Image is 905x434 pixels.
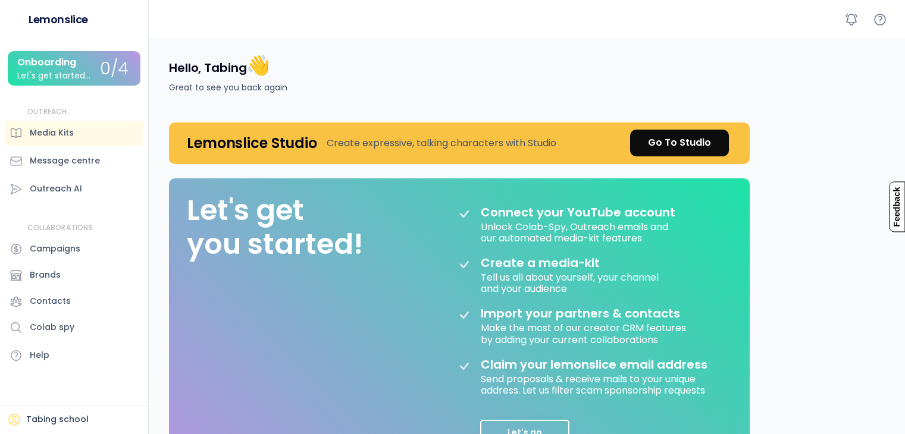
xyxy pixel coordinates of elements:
div: Message centre [30,155,100,167]
img: Lemonslice [10,12,24,26]
h4: Lemonslice Studio [187,134,317,152]
div: Create a media-kit [481,256,630,270]
div: Tabing school [26,414,89,426]
div: Connect your YouTube account [481,205,675,219]
div: Tell us all about yourself, your channel and your audience [481,270,661,294]
div: Help [30,349,49,361]
div: Send proposals & receive mails to your unique address. Let us filter scam sponsorship requests [481,372,719,396]
div: COLLABORATIONS [27,223,93,233]
div: Import your partners & contacts [481,306,680,320]
div: Great to see you back again [169,81,287,94]
div: Let's get started... [17,71,90,80]
a: Go To Studio [630,130,729,156]
div: Campaigns [30,243,80,255]
div: Media Kits [30,127,74,139]
div: Brands [30,269,61,281]
font: 👋 [246,52,270,78]
div: OUTREACH [27,107,67,117]
div: Unlock Colab-Spy, Outreach emails and our automated media-kit features [481,219,671,244]
div: Contacts [30,295,71,307]
div: Onboarding [17,57,76,68]
h4: Hello, Tabing [169,53,270,78]
div: 0/4 [100,60,129,78]
div: Claim your lemonslice email address [481,357,707,372]
div: Lemonslice [29,12,88,27]
div: Make the most of our creator CRM features by adding your current collaborations [481,320,688,345]
div: Outreach AI [30,183,82,195]
div: Create expressive, talking characters with Studio [327,136,556,150]
div: Let's get you started! [187,193,363,262]
div: Colab spy [30,321,74,334]
div: Go To Studio [648,136,711,150]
